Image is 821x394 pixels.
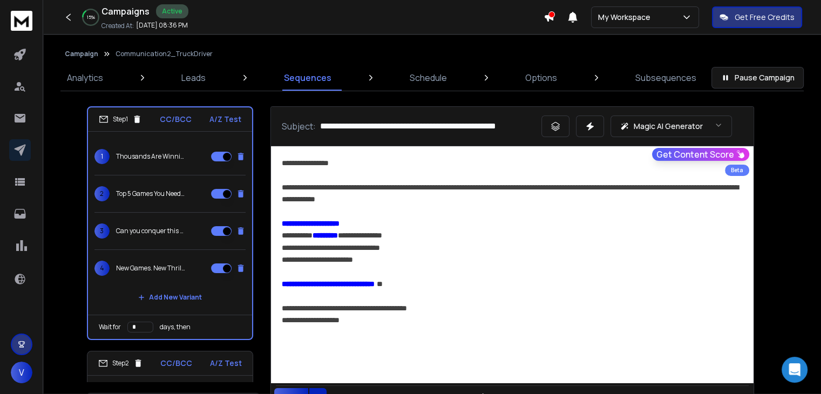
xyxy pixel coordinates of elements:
p: Magic AI Generator [634,121,703,132]
button: V [11,362,32,383]
p: Thousands Are Winning on Fire Kirin – Are You Next? 🔥 [116,152,185,161]
button: Pause Campaign [711,67,804,89]
p: A/Z Test [209,114,241,125]
p: Sequences [284,71,331,84]
a: Options [519,65,564,91]
a: Analytics [60,65,110,91]
a: Leads [175,65,212,91]
p: A/Z Test [210,358,242,369]
p: Subject: [282,120,316,133]
p: CC/BCC [160,358,192,369]
p: Communication2_TruckDriver [116,50,213,58]
div: Open Intercom Messenger [782,357,808,383]
p: Get Free Credits [735,12,795,23]
button: Magic AI Generator [610,116,732,137]
span: 3 [94,223,110,239]
button: Get Content Score [652,148,749,161]
img: logo [11,11,32,31]
p: Analytics [67,71,103,84]
p: Created At: [101,22,134,30]
p: Can you conquer this new challenge? 🎮 [116,227,185,235]
div: Active [156,4,188,18]
p: 15 % [87,14,95,21]
div: Step 2 [98,358,143,368]
a: Subsequences [629,65,703,91]
p: CC/BCC [160,114,192,125]
div: Step 1 [99,114,142,124]
p: Options [525,71,557,84]
p: [DATE] 08:36 PM [136,21,188,30]
p: My Workspace [598,12,655,23]
button: Get Free Credits [712,6,802,28]
p: Leads [181,71,206,84]
button: Campaign [65,50,98,58]
p: days, then [160,323,191,331]
span: 4 [94,261,110,276]
p: Subsequences [635,71,696,84]
span: 1 [94,149,110,164]
p: Wait for [99,323,121,331]
h1: Campaigns [101,5,150,18]
a: Sequences [277,65,338,91]
span: 2 [94,186,110,201]
p: Schedule [410,71,447,84]
a: Schedule [403,65,453,91]
button: Add New Variant [130,287,211,308]
div: Beta [725,165,749,176]
p: New Games. New Thrills. All for You 🚀 [116,264,185,273]
li: Step1CC/BCCA/Z Test1Thousands Are Winning on Fire Kirin – Are You Next? 🔥2Top 5 Games You Need to... [87,106,253,340]
p: Top 5 Games You Need to Play This Weekend! [116,189,185,198]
